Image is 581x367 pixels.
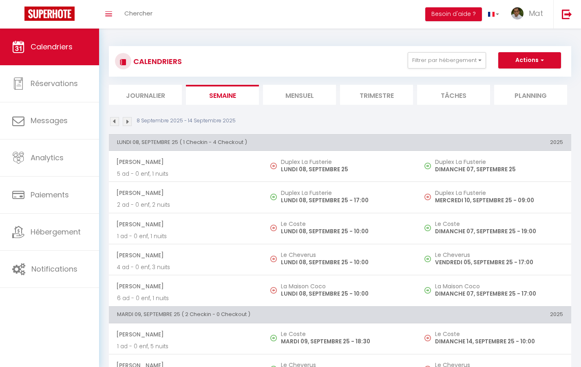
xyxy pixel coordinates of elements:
[270,163,277,169] img: NO IMAGE
[435,258,563,267] p: VENDREDI 05, SEPTEMBRE 25 - 17:00
[31,42,73,52] span: Calendriers
[270,225,277,231] img: NO IMAGE
[116,154,255,170] span: [PERSON_NAME]
[435,283,563,290] h5: La Maison Coco
[435,196,563,205] p: MERCREDI 10, SEPTEMBRE 25 - 09:00
[31,153,64,163] span: Analytics
[281,337,409,346] p: MARDI 09, SEPTEMBRE 25 - 18:30
[417,134,571,150] th: 2025
[435,337,563,346] p: DIMANCHE 14, SEPTEMBRE 25 - 10:00
[270,256,277,262] img: NO IMAGE
[435,227,563,236] p: DIMANCHE 07, SEPTEMBRE 25 - 19:00
[124,9,152,18] span: Chercher
[109,85,182,105] li: Journalier
[424,287,431,294] img: NO IMAGE
[281,196,409,205] p: LUNDI 08, SEPTEMBRE 25 - 17:00
[131,52,182,71] h3: CALENDRIERS
[116,248,255,263] span: [PERSON_NAME]
[424,335,431,341] img: NO IMAGE
[498,52,561,69] button: Actions
[117,342,255,351] p: 1 ad - 0 enf, 5 nuits
[435,331,563,337] h5: Le Coste
[7,3,31,28] button: Ouvrir le widget de chat LiveChat
[281,283,409,290] h5: La Maison Coco
[435,159,563,165] h5: Duplex La Fusterie
[186,85,259,105] li: Semaine
[562,9,572,19] img: logout
[417,85,490,105] li: Tâches
[31,115,68,126] span: Messages
[281,331,409,337] h5: Le Coste
[31,227,81,237] span: Hébergement
[340,85,413,105] li: Trimestre
[281,227,409,236] p: LUNDI 08, SEPTEMBRE 25 - 10:00
[31,264,77,274] span: Notifications
[117,201,255,209] p: 2 ad - 0 enf, 2 nuits
[116,327,255,342] span: [PERSON_NAME]
[494,85,567,105] li: Planning
[435,252,563,258] h5: Le Cheverus
[281,258,409,267] p: LUNDI 08, SEPTEMBRE 25 - 10:00
[424,256,431,262] img: NO IMAGE
[417,307,571,323] th: 2025
[435,221,563,227] h5: Le Coste
[24,7,75,21] img: Super Booking
[281,159,409,165] h5: Duplex La Fusterie
[281,190,409,196] h5: Duplex La Fusterie
[117,232,255,241] p: 1 ad - 0 enf, 1 nuits
[137,117,236,125] p: 8 Septembre 2025 - 14 Septembre 2025
[31,78,78,88] span: Réservations
[117,170,255,178] p: 5 ad - 0 enf, 1 nuits
[424,194,431,200] img: NO IMAGE
[281,165,409,174] p: LUNDI 08, SEPTEMBRE 25
[281,221,409,227] h5: Le Coste
[281,290,409,298] p: LUNDI 08, SEPTEMBRE 25 - 10:00
[511,7,524,20] img: ...
[117,263,255,272] p: 4 ad - 0 enf, 3 nuits
[263,85,336,105] li: Mensuel
[270,287,277,294] img: NO IMAGE
[109,307,417,323] th: MARDI 09, SEPTEMBRE 25 ( 2 Checkin - 0 Checkout )
[31,190,69,200] span: Paiements
[424,225,431,231] img: NO IMAGE
[435,290,563,298] p: DIMANCHE 07, SEPTEMBRE 25 - 17:00
[435,165,563,174] p: DIMANCHE 07, SEPTEMBRE 25
[435,190,563,196] h5: Duplex La Fusterie
[117,294,255,303] p: 6 ad - 0 enf, 1 nuits
[109,134,417,150] th: LUNDI 08, SEPTEMBRE 25 ( 1 Checkin - 4 Checkout )
[116,279,255,294] span: [PERSON_NAME]
[529,8,543,18] span: Mat
[424,163,431,169] img: NO IMAGE
[425,7,482,21] button: Besoin d'aide ?
[281,252,409,258] h5: Le Cheverus
[408,52,486,69] button: Filtrer par hébergement
[116,217,255,232] span: [PERSON_NAME]
[116,185,255,201] span: [PERSON_NAME]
